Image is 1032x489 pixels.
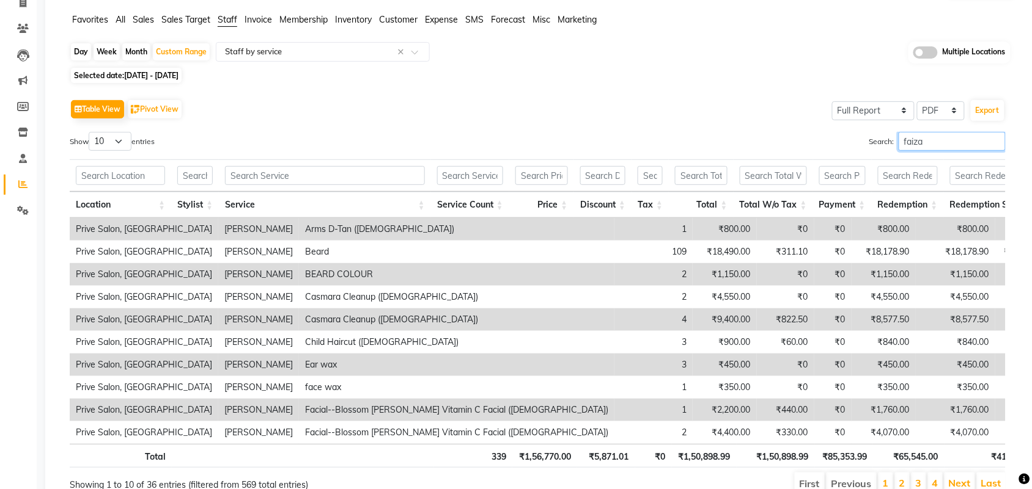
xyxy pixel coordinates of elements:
[177,166,213,185] input: Search Stylist
[814,308,852,331] td: ₹0
[916,286,995,308] td: ₹4,550.00
[878,166,938,185] input: Search Redemption
[943,46,1006,59] span: Multiple Locations
[379,14,418,25] span: Customer
[757,241,814,263] td: ₹311.10
[757,399,814,421] td: ₹440.00
[693,241,757,263] td: ₹18,490.00
[491,14,525,25] span: Forecast
[299,353,614,376] td: Ear wax
[614,263,693,286] td: 2
[218,286,299,308] td: [PERSON_NAME]
[614,353,693,376] td: 3
[872,192,944,218] th: Redemption: activate to sort column ascending
[916,376,995,399] td: ₹350.00
[71,100,124,118] button: Table View
[852,353,916,376] td: ₹450.00
[814,399,852,421] td: ₹0
[431,192,509,218] th: Service Count: activate to sort column ascending
[852,376,916,399] td: ₹350.00
[70,308,218,331] td: Prive Salon, [GEOGRAPHIC_DATA]
[614,218,693,241] td: 1
[852,241,916,263] td: ₹18,178.90
[515,166,568,185] input: Search Price
[335,14,372,25] span: Inventory
[437,166,503,185] input: Search Service Count
[672,444,737,468] th: ₹1,50,898.99
[814,376,852,399] td: ₹0
[852,421,916,444] td: ₹4,070.00
[852,331,916,353] td: ₹840.00
[71,43,91,60] div: Day
[932,477,938,489] a: 4
[916,421,995,444] td: ₹4,070.00
[883,477,889,489] a: 1
[614,286,693,308] td: 2
[128,100,182,118] button: Pivot View
[509,192,574,218] th: Price: activate to sort column ascending
[70,353,218,376] td: Prive Salon, [GEOGRAPHIC_DATA]
[299,399,614,421] td: Facial--Blossom [PERSON_NAME] Vitamin C Facial ([DEMOGRAPHIC_DATA])
[693,353,757,376] td: ₹450.00
[757,308,814,331] td: ₹822.50
[425,14,458,25] span: Expense
[852,263,916,286] td: ₹1,150.00
[70,286,218,308] td: Prive Salon, [GEOGRAPHIC_DATA]
[815,444,873,468] th: ₹85,353.99
[70,421,218,444] td: Prive Salon, [GEOGRAPHIC_DATA]
[814,421,852,444] td: ₹0
[852,286,916,308] td: ₹4,550.00
[737,444,815,468] th: ₹1,50,898.99
[218,218,299,241] td: [PERSON_NAME]
[814,241,852,263] td: ₹0
[693,376,757,399] td: ₹350.00
[577,444,635,468] th: ₹5,871.01
[971,100,1004,121] button: Export
[757,353,814,376] td: ₹0
[814,331,852,353] td: ₹0
[614,376,693,399] td: 1
[693,399,757,421] td: ₹2,200.00
[131,105,140,114] img: pivot.png
[219,192,431,218] th: Service: activate to sort column ascending
[124,71,179,80] span: [DATE] - [DATE]
[899,477,905,489] a: 2
[153,43,210,60] div: Custom Range
[757,331,814,353] td: ₹60.00
[89,132,131,151] select: Showentries
[70,192,171,218] th: Location: activate to sort column ascending
[852,218,916,241] td: ₹800.00
[574,192,632,218] th: Discount: activate to sort column ascending
[71,68,182,83] span: Selected date:
[916,353,995,376] td: ₹450.00
[638,166,663,185] input: Search Tax
[70,263,218,286] td: Prive Salon, [GEOGRAPHIC_DATA]
[70,444,172,468] th: Total
[70,399,218,421] td: Prive Salon, [GEOGRAPHIC_DATA]
[225,166,425,185] input: Search Service
[814,286,852,308] td: ₹0
[72,14,108,25] span: Favorites
[813,192,872,218] th: Payment: activate to sort column ascending
[757,263,814,286] td: ₹0
[899,132,1006,151] input: Search:
[916,399,995,421] td: ₹1,760.00
[814,218,852,241] td: ₹0
[873,444,945,468] th: ₹65,545.00
[949,477,971,489] a: Next
[218,353,299,376] td: [PERSON_NAME]
[70,132,155,151] label: Show entries
[614,331,693,353] td: 3
[116,14,125,25] span: All
[299,376,614,399] td: face wax
[814,353,852,376] td: ₹0
[218,399,299,421] td: [PERSON_NAME]
[757,376,814,399] td: ₹0
[757,286,814,308] td: ₹0
[614,399,693,421] td: 1
[734,192,813,218] th: Total W/o Tax: activate to sort column ascending
[299,421,614,444] td: Facial--Blossom [PERSON_NAME] Vitamin C Facial ([DEMOGRAPHIC_DATA])
[635,444,672,468] th: ₹0
[218,14,237,25] span: Staff
[981,477,1001,489] a: Last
